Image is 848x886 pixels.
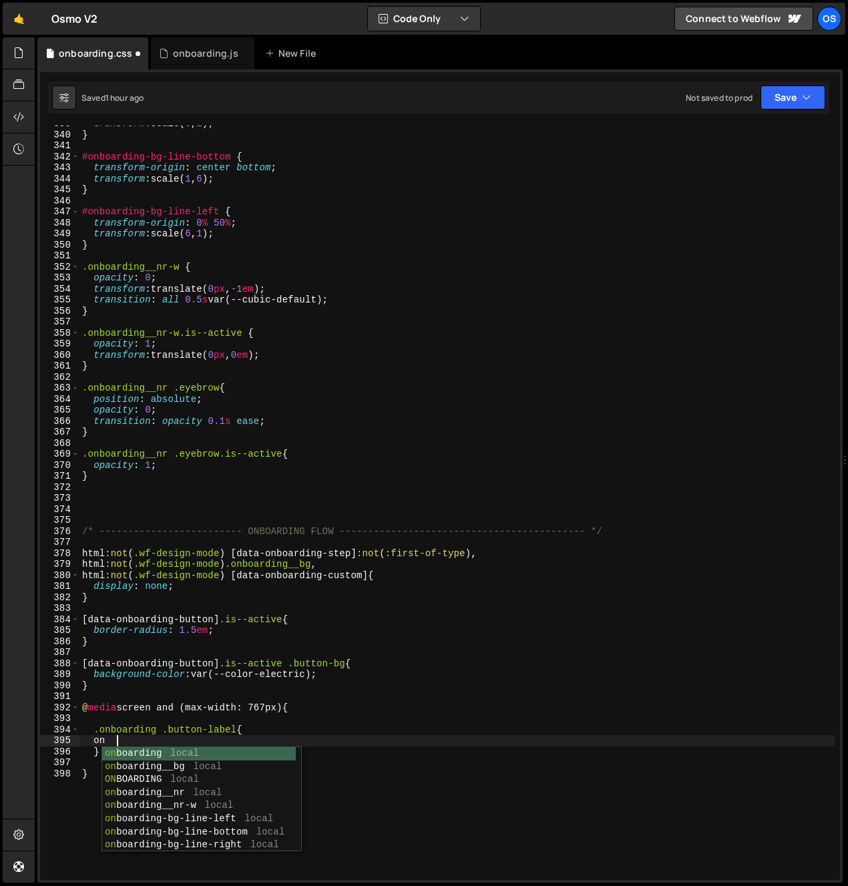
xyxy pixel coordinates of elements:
[40,228,79,240] div: 349
[40,647,79,658] div: 387
[40,581,79,592] div: 381
[40,482,79,493] div: 372
[40,372,79,383] div: 362
[40,416,79,427] div: 366
[40,526,79,537] div: 376
[265,47,321,60] div: New File
[40,515,79,526] div: 375
[40,449,79,460] div: 369
[40,559,79,570] div: 379
[40,130,79,141] div: 340
[40,460,79,471] div: 370
[40,152,79,163] div: 342
[40,284,79,295] div: 354
[40,206,79,218] div: 347
[40,438,79,449] div: 368
[40,493,79,504] div: 373
[40,196,79,207] div: 346
[40,140,79,152] div: 341
[40,680,79,692] div: 390
[81,92,144,103] div: Saved
[40,735,79,746] div: 395
[40,669,79,680] div: 389
[51,11,97,27] div: Osmo V2
[761,85,825,109] button: Save
[40,306,79,317] div: 356
[40,713,79,724] div: 393
[40,724,79,736] div: 394
[40,272,79,284] div: 353
[40,294,79,306] div: 355
[40,262,79,273] div: 352
[40,218,79,229] div: 348
[40,537,79,548] div: 377
[59,47,132,60] div: onboarding.css
[40,316,79,328] div: 357
[40,603,79,614] div: 383
[40,614,79,626] div: 384
[40,174,79,185] div: 344
[40,768,79,780] div: 398
[40,702,79,714] div: 392
[674,7,813,31] a: Connect to Webflow
[40,328,79,339] div: 358
[40,162,79,174] div: 343
[686,92,753,103] div: Not saved to prod
[40,383,79,394] div: 363
[40,592,79,604] div: 382
[368,7,480,31] button: Code Only
[40,746,79,758] div: 396
[40,405,79,416] div: 365
[40,394,79,405] div: 364
[40,250,79,262] div: 351
[40,350,79,361] div: 360
[40,548,79,560] div: 378
[105,92,144,103] div: 1 hour ago
[40,757,79,768] div: 397
[40,504,79,515] div: 374
[40,658,79,670] div: 388
[40,184,79,196] div: 345
[40,625,79,636] div: 385
[40,636,79,648] div: 386
[3,3,35,35] a: 🤙
[173,47,238,60] div: onboarding.js
[40,471,79,482] div: 371
[40,570,79,582] div: 380
[40,240,79,251] div: 350
[40,427,79,438] div: 367
[817,7,841,31] a: Os
[40,691,79,702] div: 391
[40,339,79,350] div: 359
[40,361,79,372] div: 361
